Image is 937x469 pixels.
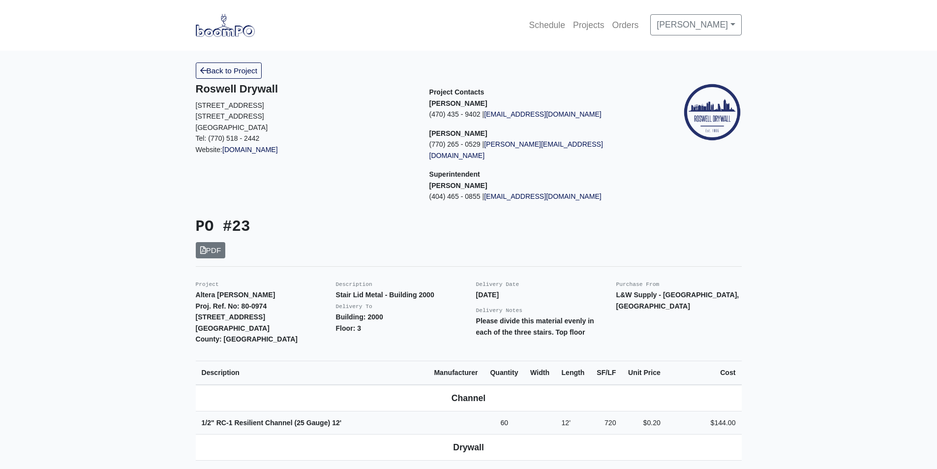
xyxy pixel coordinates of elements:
[525,14,569,36] a: Schedule
[591,411,622,435] td: 720
[476,317,594,336] strong: Please divide this material evenly in each of the three stairs. Top floor
[429,170,480,178] span: Superintendent
[336,324,362,332] strong: Floor: 3
[196,313,266,321] strong: [STREET_ADDRESS]
[429,191,648,202] p: (404) 465 - 0855 |
[484,411,524,435] td: 60
[524,361,555,384] th: Width
[616,281,660,287] small: Purchase From
[429,109,648,120] p: (470) 435 - 9402 |
[428,361,484,384] th: Manufacturer
[196,83,415,95] h5: Roswell Drywall
[484,192,602,200] a: [EMAIL_ADDRESS][DOMAIN_NAME]
[484,110,602,118] a: [EMAIL_ADDRESS][DOMAIN_NAME]
[429,88,484,96] span: Project Contacts
[569,14,608,36] a: Projects
[196,100,415,111] p: [STREET_ADDRESS]
[196,83,415,155] div: Website:
[616,289,742,312] p: L&W Supply - [GEOGRAPHIC_DATA], [GEOGRAPHIC_DATA]
[666,361,742,384] th: Cost
[476,281,519,287] small: Delivery Date
[429,140,603,159] a: [PERSON_NAME][EMAIL_ADDRESS][DOMAIN_NAME]
[453,442,484,452] b: Drywall
[196,218,461,236] h3: PO #23
[622,361,666,384] th: Unit Price
[622,411,666,435] td: $0.20
[591,361,622,384] th: SF/LF
[650,14,741,35] a: [PERSON_NAME]
[196,291,275,299] strong: Altera [PERSON_NAME]
[196,111,415,122] p: [STREET_ADDRESS]
[196,281,219,287] small: Project
[196,324,270,332] strong: [GEOGRAPHIC_DATA]
[452,393,485,403] b: Channel
[336,291,434,299] strong: Stair Lid Metal - Building 2000
[196,122,415,133] p: [GEOGRAPHIC_DATA]
[196,133,415,144] p: Tel: (770) 518 - 2442
[332,419,341,427] span: 12'
[196,361,428,384] th: Description
[336,304,372,310] small: Delivery To
[336,281,372,287] small: Description
[429,129,487,137] strong: [PERSON_NAME]
[555,361,590,384] th: Length
[196,63,262,79] a: Back to Project
[608,14,643,36] a: Orders
[196,242,226,258] a: PDF
[476,308,523,313] small: Delivery Notes
[429,182,487,189] strong: [PERSON_NAME]
[429,99,487,107] strong: [PERSON_NAME]
[561,419,570,427] span: 12'
[666,411,742,435] td: $144.00
[202,419,342,427] strong: 1/2" RC-1 Resilient Channel (25 Gauge)
[484,361,524,384] th: Quantity
[429,139,648,161] p: (770) 265 - 0529 |
[196,302,267,310] strong: Proj. Ref. No: 80-0974
[476,291,499,299] strong: [DATE]
[196,335,298,343] strong: County: [GEOGRAPHIC_DATA]
[222,146,278,154] a: [DOMAIN_NAME]
[196,14,255,36] img: boomPO
[336,313,383,321] strong: Building: 2000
